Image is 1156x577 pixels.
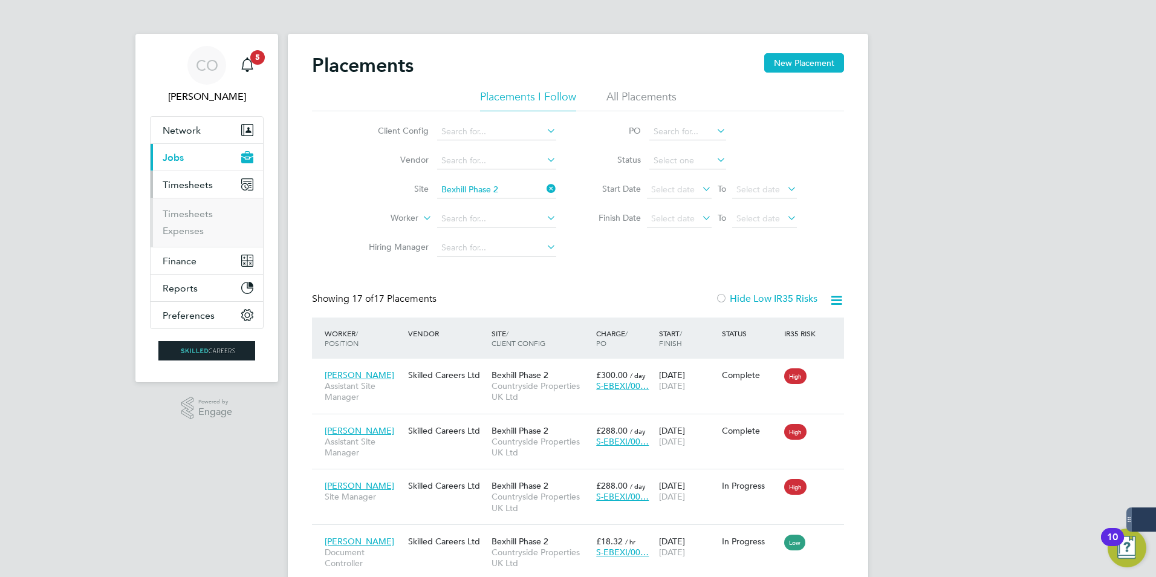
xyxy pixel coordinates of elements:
[656,322,719,354] div: Start
[659,436,685,447] span: [DATE]
[630,426,646,435] span: / day
[151,247,263,274] button: Finance
[649,123,726,140] input: Search for...
[352,293,374,305] span: 17 of
[593,322,656,354] div: Charge
[651,184,695,195] span: Select date
[1108,529,1146,567] button: Open Resource Center, 10 new notifications
[322,529,844,540] a: [PERSON_NAME]Document ControllerSkilled Careers LtdBexhill Phase 2Countryside Properties UK Ltd£1...
[596,370,628,380] span: £300.00
[492,380,590,402] span: Countryside Properties UK Ltd
[359,183,429,194] label: Site
[405,419,489,442] div: Skilled Careers Ltd
[437,240,556,256] input: Search for...
[163,208,213,220] a: Timesheets
[781,322,823,344] div: IR35 Risk
[625,537,635,546] span: / hr
[492,436,590,458] span: Countryside Properties UK Ltd
[492,328,545,348] span: / Client Config
[151,171,263,198] button: Timesheets
[596,491,649,502] span: S-EBEXI/00…
[405,474,489,497] div: Skilled Careers Ltd
[325,547,402,569] span: Document Controller
[656,474,719,508] div: [DATE]
[659,547,685,558] span: [DATE]
[158,341,255,360] img: skilledcareers-logo-retina.png
[715,293,817,305] label: Hide Low IR35 Risks
[492,491,590,513] span: Countryside Properties UK Ltd
[322,474,844,484] a: [PERSON_NAME]Site ManagerSkilled Careers LtdBexhill Phase 2Countryside Properties UK Ltd£288.00 /...
[596,480,628,491] span: £288.00
[405,363,489,386] div: Skilled Careers Ltd
[630,371,646,380] span: / day
[325,328,359,348] span: / Position
[437,210,556,227] input: Search for...
[322,419,844,429] a: [PERSON_NAME]Assistant Site ManagerSkilled Careers LtdBexhill Phase 2Countryside Properties UK Lt...
[150,46,264,104] a: CO[PERSON_NAME]
[151,275,263,301] button: Reports
[722,480,779,491] div: In Progress
[714,210,730,226] span: To
[151,198,263,247] div: Timesheets
[586,183,641,194] label: Start Date
[151,144,263,171] button: Jobs
[586,154,641,165] label: Status
[322,322,405,354] div: Worker
[492,547,590,569] span: Countryside Properties UK Ltd
[325,491,402,502] span: Site Manager
[489,322,593,354] div: Site
[651,213,695,224] span: Select date
[784,368,807,384] span: High
[163,152,184,163] span: Jobs
[312,293,439,305] div: Showing
[437,181,556,198] input: Search for...
[151,302,263,328] button: Preferences
[659,380,685,391] span: [DATE]
[352,293,437,305] span: 17 Placements
[135,34,278,382] nav: Main navigation
[325,425,394,436] span: [PERSON_NAME]
[719,322,782,344] div: Status
[150,341,264,360] a: Go to home page
[596,380,649,391] span: S-EBEXI/00…
[349,212,418,224] label: Worker
[480,90,576,111] li: Placements I Follow
[586,125,641,136] label: PO
[656,363,719,397] div: [DATE]
[596,425,628,436] span: £288.00
[437,123,556,140] input: Search for...
[659,328,682,348] span: / Finish
[163,125,201,136] span: Network
[163,225,204,236] a: Expenses
[656,419,719,453] div: [DATE]
[181,397,233,420] a: Powered byEngage
[492,370,548,380] span: Bexhill Phase 2
[1107,537,1118,553] div: 10
[630,481,646,491] span: / day
[596,436,649,447] span: S-EBEXI/00…
[163,255,196,267] span: Finance
[596,328,628,348] span: / PO
[325,436,402,458] span: Assistant Site Manager
[359,154,429,165] label: Vendor
[606,90,677,111] li: All Placements
[405,322,489,344] div: Vendor
[163,282,198,294] span: Reports
[405,530,489,553] div: Skilled Careers Ltd
[325,370,394,380] span: [PERSON_NAME]
[492,480,548,491] span: Bexhill Phase 2
[659,491,685,502] span: [DATE]
[359,125,429,136] label: Client Config
[163,179,213,191] span: Timesheets
[196,57,218,73] span: CO
[784,424,807,440] span: High
[492,425,548,436] span: Bexhill Phase 2
[151,117,263,143] button: Network
[163,310,215,321] span: Preferences
[784,535,805,550] span: Low
[437,152,556,169] input: Search for...
[312,53,414,77] h2: Placements
[596,536,623,547] span: £18.32
[250,50,265,65] span: 5
[649,152,726,169] input: Select one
